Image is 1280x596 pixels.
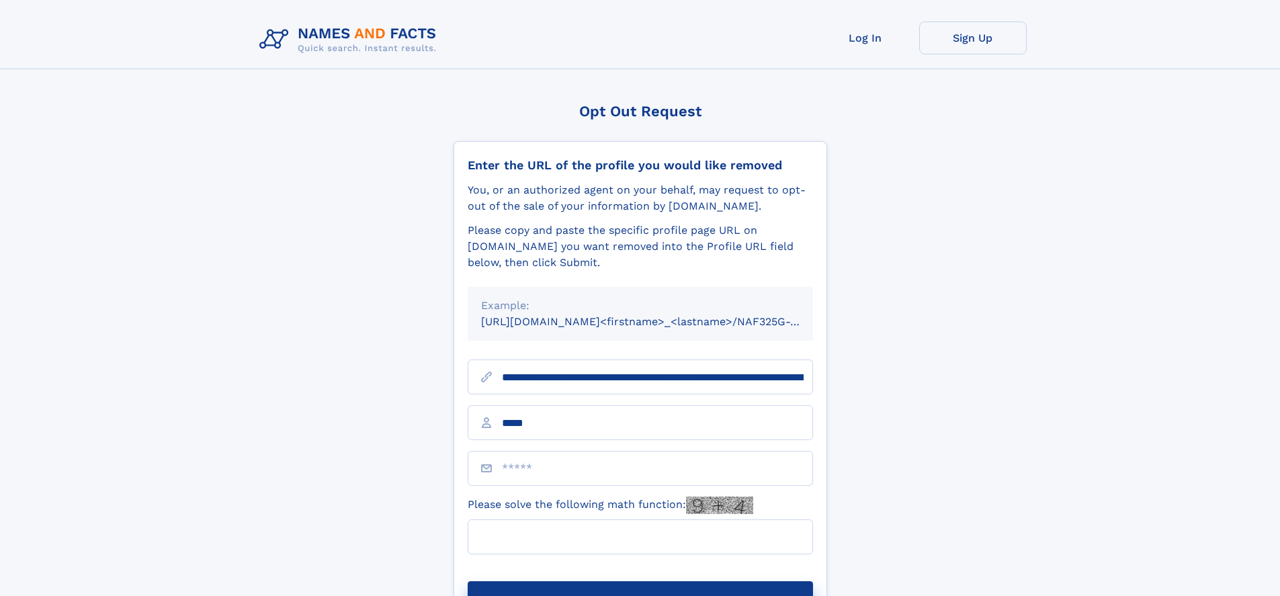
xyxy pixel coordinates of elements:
div: Example: [481,298,800,314]
a: Sign Up [919,22,1027,54]
img: Logo Names and Facts [254,22,447,58]
div: Opt Out Request [454,103,827,120]
div: You, or an authorized agent on your behalf, may request to opt-out of the sale of your informatio... [468,182,813,214]
div: Enter the URL of the profile you would like removed [468,158,813,173]
small: [URL][DOMAIN_NAME]<firstname>_<lastname>/NAF325G-xxxxxxxx [481,315,839,328]
a: Log In [812,22,919,54]
label: Please solve the following math function: [468,497,753,514]
div: Please copy and paste the specific profile page URL on [DOMAIN_NAME] you want removed into the Pr... [468,222,813,271]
